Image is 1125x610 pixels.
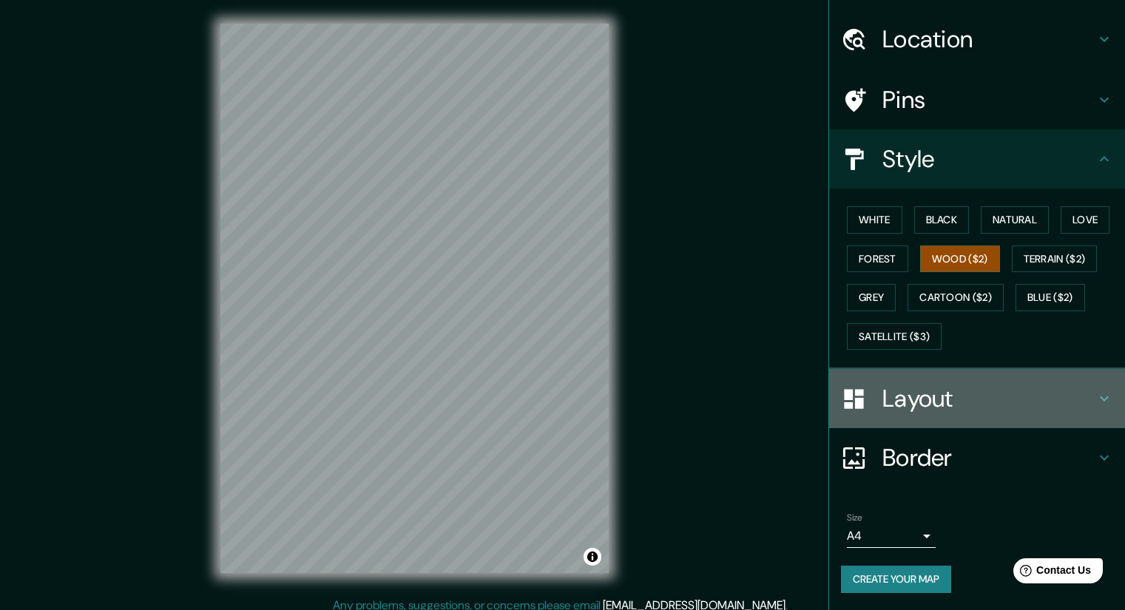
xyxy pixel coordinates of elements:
button: Forest [847,245,908,273]
button: Black [914,206,970,234]
div: Layout [829,369,1125,428]
h4: Style [882,144,1095,174]
div: Style [829,129,1125,189]
button: Create your map [841,566,951,593]
button: Wood ($2) [920,245,1000,273]
h4: Layout [882,384,1095,413]
button: Love [1061,206,1109,234]
button: Toggle attribution [584,548,601,566]
h4: Border [882,443,1095,472]
button: Terrain ($2) [1012,245,1098,273]
div: Pins [829,70,1125,129]
button: Satellite ($3) [847,323,942,350]
button: Grey [847,284,896,311]
button: Natural [981,206,1049,234]
h4: Pins [882,85,1095,115]
div: A4 [847,524,936,548]
h4: Location [882,24,1095,54]
canvas: Map [220,24,609,573]
iframe: Help widget launcher [993,552,1109,594]
button: Cartoon ($2) [908,284,1004,311]
button: White [847,206,902,234]
button: Blue ($2) [1016,284,1085,311]
div: Border [829,428,1125,487]
div: Location [829,10,1125,69]
label: Size [847,512,862,524]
